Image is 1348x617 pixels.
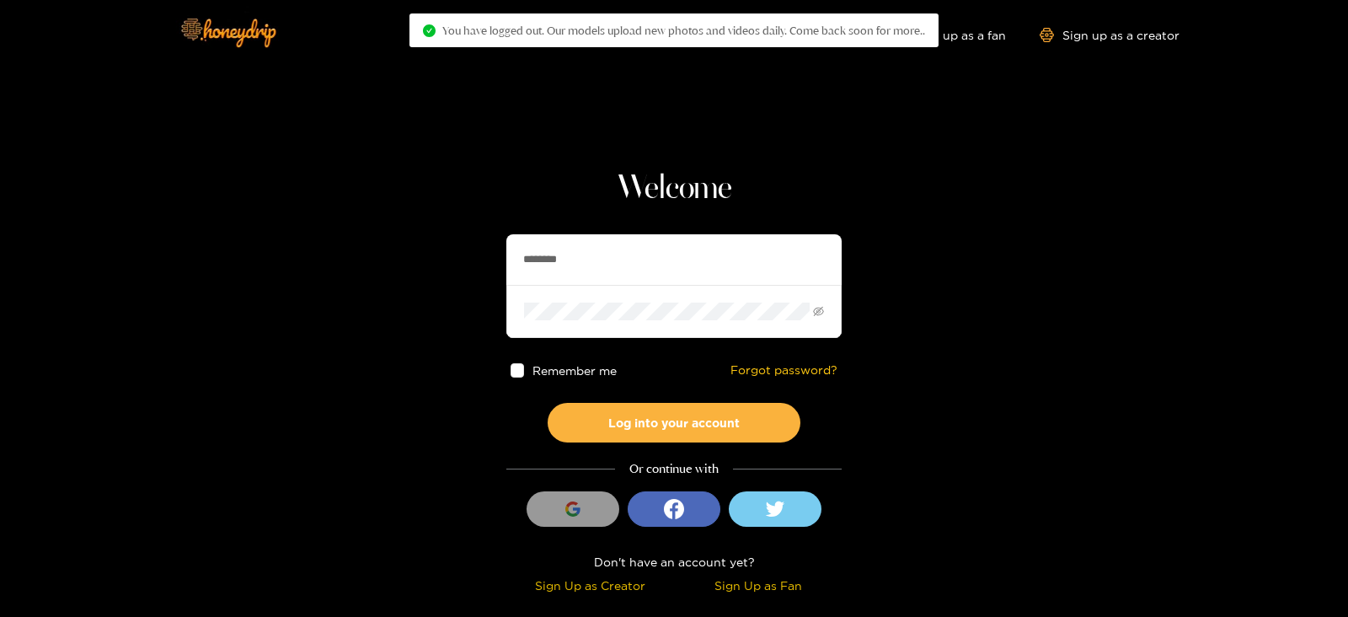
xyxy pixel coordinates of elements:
button: Log into your account [548,403,800,443]
h1: Welcome [506,169,842,209]
div: Don't have an account yet? [506,552,842,571]
span: Remember me [533,364,618,377]
a: Forgot password? [730,363,837,378]
span: check-circle [423,24,436,37]
a: Sign up as a fan [891,28,1006,42]
div: Sign Up as Fan [678,576,837,595]
div: Sign Up as Creator [511,576,670,595]
div: Or continue with [506,459,842,479]
span: eye-invisible [813,306,824,317]
a: Sign up as a creator [1040,28,1179,42]
span: You have logged out. Our models upload new photos and videos daily. Come back soon for more.. [442,24,925,37]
